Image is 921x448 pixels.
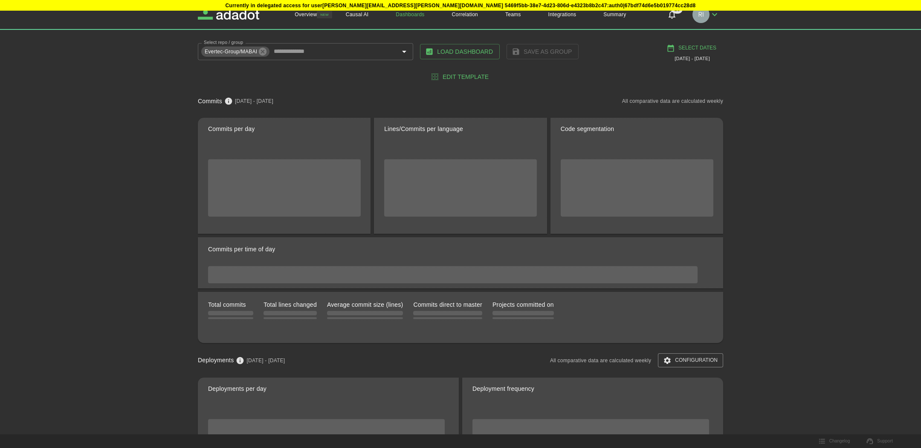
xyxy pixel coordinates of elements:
[862,435,898,448] a: Support
[413,300,482,309] h2: Commits direct to master
[235,97,273,105] p: [DATE] - [DATE]
[201,47,261,56] span: Evertec-Group/MABAI
[622,97,723,105] p: All comparative data are calculated weekly
[689,3,723,26] button: Richard Rodriguez
[198,97,222,106] h2: Commits
[420,44,500,60] button: Load Dashboard
[208,245,723,254] h3: Commits per time of day
[246,357,285,364] p: [DATE] - [DATE]
[208,384,266,393] h2: Deployments per day
[662,4,682,25] button: Notifications
[814,435,855,448] button: Changelog
[384,125,463,134] h2: Lines/Commits per language
[327,300,403,309] h2: Average commit size (lines)
[492,300,554,309] h2: Projects committed on
[675,55,710,62] h2: [DATE] - [DATE]
[561,125,614,134] h2: Code segmentation
[198,356,234,365] h2: Deployments
[550,357,651,364] p: All comparative data are calculated weekly
[472,384,534,393] h2: Deployment frequency
[208,300,253,309] h2: Total commits
[201,47,269,57] div: Evertec-Group/MABAI
[208,125,255,134] h2: Commits per day
[692,6,710,23] img: Richard Rodriguez
[665,41,720,55] button: Select Dates
[222,95,235,108] a: see knowledge base
[234,354,246,367] a: see knowledge base
[264,300,317,309] h2: Total lines changed
[198,69,723,85] button: Edit template
[198,10,259,20] a: Adadot Homepage
[658,353,723,367] button: Configuration
[204,39,243,46] label: Select repo / group
[398,46,410,58] button: Open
